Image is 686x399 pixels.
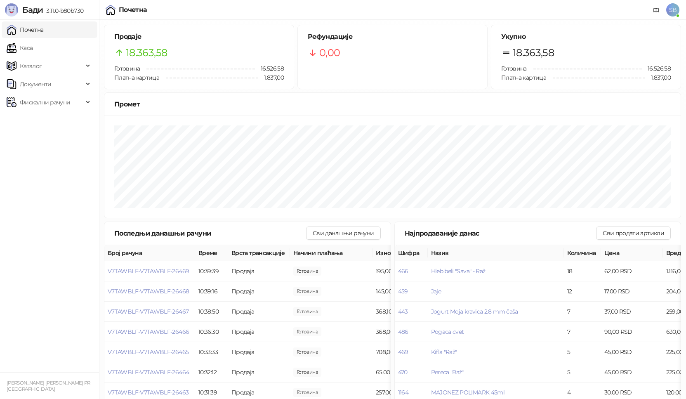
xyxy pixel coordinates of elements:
[108,288,189,295] button: V7TAWBLF-V7TAWBLF-26468
[564,362,601,382] td: 5
[293,347,321,357] span: 708,00
[431,288,441,295] button: Jaje
[645,73,671,82] span: 1.837,00
[228,362,290,382] td: Продаја
[5,3,18,17] img: Logo
[290,245,372,261] th: Начини плаћања
[431,348,457,356] button: Kifla "Raž"
[642,64,671,73] span: 16.526,58
[108,348,189,356] button: V7TAWBLF-V7TAWBLF-26465
[119,7,147,13] div: Почетна
[564,261,601,281] td: 18
[195,245,228,261] th: Време
[372,302,434,322] td: 368,10 RSD
[601,322,663,342] td: 90,00 RSD
[108,308,189,315] button: V7TAWBLF-V7TAWBLF-26467
[108,328,189,335] button: V7TAWBLF-V7TAWBLF-26466
[114,74,159,81] span: Платна картица
[601,342,663,362] td: 45,00 RSD
[601,261,663,281] td: 62,00 RSD
[398,328,408,335] button: 486
[431,328,464,335] button: Pogaca cvet
[564,342,601,362] td: 5
[7,40,33,56] a: Каса
[195,322,228,342] td: 10:36:30
[431,368,464,376] span: Pereca "Raž"
[108,267,189,275] button: V7TAWBLF-V7TAWBLF-26469
[7,380,90,392] small: [PERSON_NAME] [PERSON_NAME] PR [GEOGRAPHIC_DATA]
[195,342,228,362] td: 10:33:33
[108,368,189,376] button: V7TAWBLF-V7TAWBLF-26464
[308,32,477,42] h5: Рефундације
[601,281,663,302] td: 17,00 RSD
[258,73,284,82] span: 1.837,00
[398,308,408,315] button: 443
[293,327,321,336] span: 368,00
[513,45,554,61] span: 18.363,58
[104,245,195,261] th: Број рачуна
[428,245,564,261] th: Назив
[398,368,408,376] button: 470
[601,362,663,382] td: 45,00 RSD
[601,302,663,322] td: 37,00 RSD
[398,267,408,275] button: 466
[293,388,321,397] span: 257,00
[228,261,290,281] td: Продаја
[564,245,601,261] th: Количина
[228,342,290,362] td: Продаја
[501,65,527,72] span: Готовина
[293,307,321,316] span: 368,10
[596,227,671,240] button: Сви продати артикли
[126,45,167,61] span: 18.363,58
[195,261,228,281] td: 10:39:39
[114,65,140,72] span: Готовина
[43,7,83,14] span: 3.11.0-b80b730
[666,3,679,17] span: SB
[372,281,434,302] td: 145,00 RSD
[501,74,546,81] span: Платна картица
[431,308,518,315] span: Jogurt Moja kravica 2.8 mm čaša
[431,389,505,396] button: MAJONEZ POLIMARK 45ml
[431,267,486,275] button: Hleb beli "Sava" - Raž
[228,245,290,261] th: Врста трансакције
[20,94,70,111] span: Фискални рачуни
[372,362,434,382] td: 65,00 RSD
[372,342,434,362] td: 708,00 RSD
[293,287,321,296] span: 145,00
[306,227,380,240] button: Сви данашњи рачуни
[564,322,601,342] td: 7
[564,302,601,322] td: 7
[114,228,306,238] div: Последњи данашњи рачуни
[108,389,189,396] button: V7TAWBLF-V7TAWBLF-26463
[228,302,290,322] td: Продаја
[372,322,434,342] td: 368,00 RSD
[293,267,321,276] span: 195,00
[372,245,434,261] th: Износ
[601,245,663,261] th: Цена
[114,32,284,42] h5: Продаје
[293,368,321,377] span: 65,00
[405,228,596,238] div: Најпродаваније данас
[372,261,434,281] td: 195,00 RSD
[398,288,408,295] button: 459
[114,99,671,109] div: Промет
[20,76,51,92] span: Документи
[195,302,228,322] td: 10:38:50
[564,281,601,302] td: 12
[228,281,290,302] td: Продаја
[650,3,663,17] a: Документација
[398,389,408,396] button: 1164
[319,45,340,61] span: 0,00
[255,64,284,73] span: 16.526,58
